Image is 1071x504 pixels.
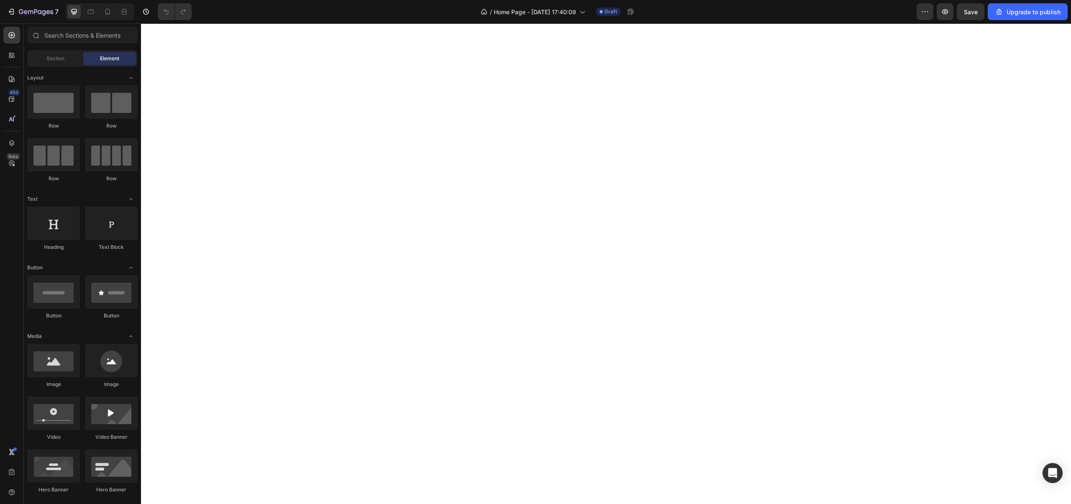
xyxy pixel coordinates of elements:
span: / [490,8,492,16]
span: Section [46,55,64,62]
div: Undo/Redo [158,3,192,20]
span: Toggle open [124,261,138,274]
div: Upgrade to publish [995,8,1061,16]
button: Save [957,3,984,20]
div: Text Block [85,243,138,251]
span: Home Page - [DATE] 17:40:09 [494,8,576,16]
div: Video Banner [85,433,138,441]
span: Toggle open [124,192,138,206]
div: Heading [27,243,80,251]
p: 7 [55,7,59,17]
div: Hero Banner [27,486,80,494]
div: Image [85,381,138,388]
button: Upgrade to publish [988,3,1068,20]
div: Beta [6,153,20,160]
input: Search Sections & Elements [27,27,138,43]
div: Row [27,122,80,130]
iframe: Design area [141,23,1071,504]
span: Button [27,264,43,271]
div: Row [85,175,138,182]
span: Toggle open [124,330,138,343]
span: Draft [605,8,617,15]
button: 7 [3,3,62,20]
div: 450 [8,89,20,96]
span: Toggle open [124,71,138,84]
span: Media [27,333,42,340]
div: Row [27,175,80,182]
div: Button [85,312,138,320]
div: Button [27,312,80,320]
span: Text [27,195,38,203]
div: Image [27,381,80,388]
div: Row [85,122,138,130]
span: Element [100,55,119,62]
div: Hero Banner [85,486,138,494]
span: Save [964,8,978,15]
div: Open Intercom Messenger [1043,463,1063,483]
span: Layout [27,74,44,82]
div: Video [27,433,80,441]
